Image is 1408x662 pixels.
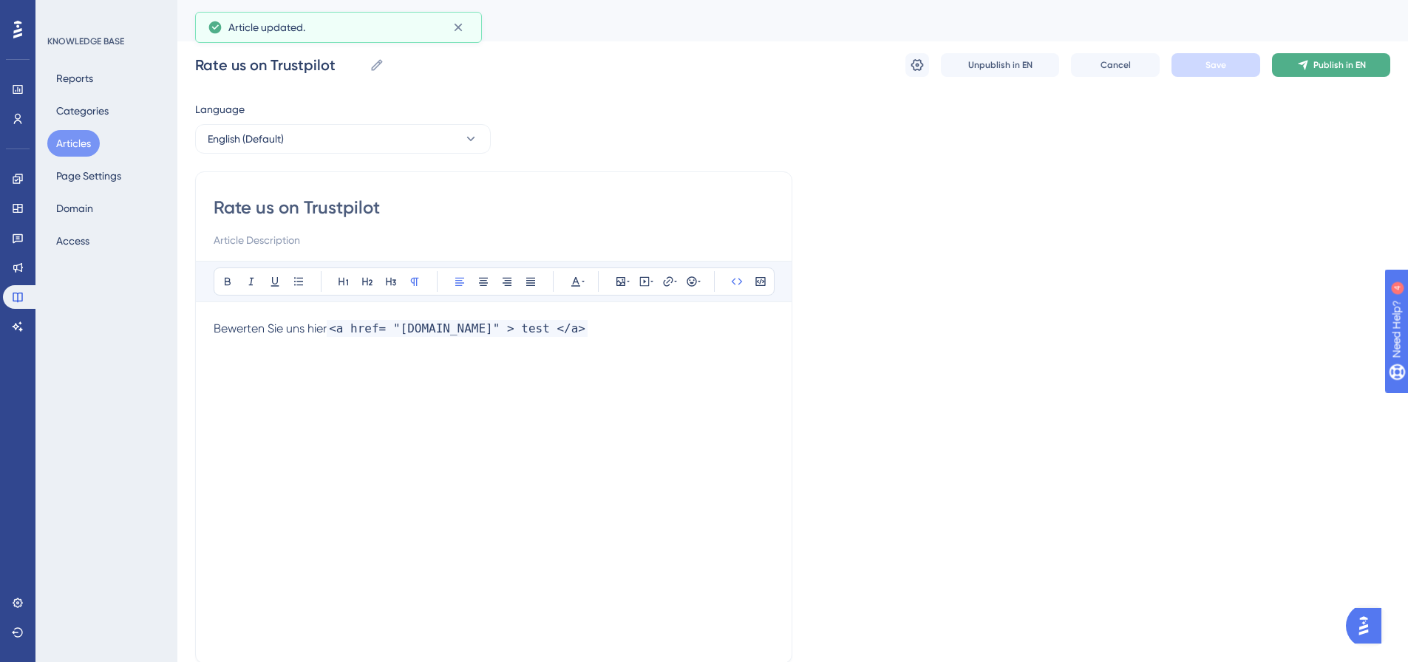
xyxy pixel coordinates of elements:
button: Page Settings [47,163,130,189]
button: Save [1171,53,1260,77]
button: English (Default) [195,124,491,154]
input: Article Title [214,196,774,219]
span: Bewerten Sie uns hier [214,321,327,335]
button: Access [47,228,98,254]
button: Domain [47,195,102,222]
input: Article Description [214,231,774,249]
span: Language [195,100,245,118]
span: Article updated. [228,18,305,36]
span: Unpublish in EN [968,59,1033,71]
button: Reports [47,65,102,92]
input: Article Name [195,55,364,75]
div: KNOWLEDGE BASE [47,35,124,47]
button: Cancel [1071,53,1160,77]
button: Categories [47,98,118,124]
iframe: UserGuiding AI Assistant Launcher [1346,604,1390,648]
span: Need Help? [35,4,92,21]
button: Publish in EN [1272,53,1390,77]
span: Publish in EN [1313,59,1366,71]
button: Unpublish in EN [941,53,1059,77]
span: Save [1205,59,1226,71]
span: English (Default) [208,130,284,148]
div: 4 [103,7,107,19]
button: Articles [47,130,100,157]
div: Rate us on Trustpilot [195,10,1353,31]
span: Cancel [1101,59,1131,71]
span: <a href= "[DOMAIN_NAME]" > test </a> [327,320,588,337]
